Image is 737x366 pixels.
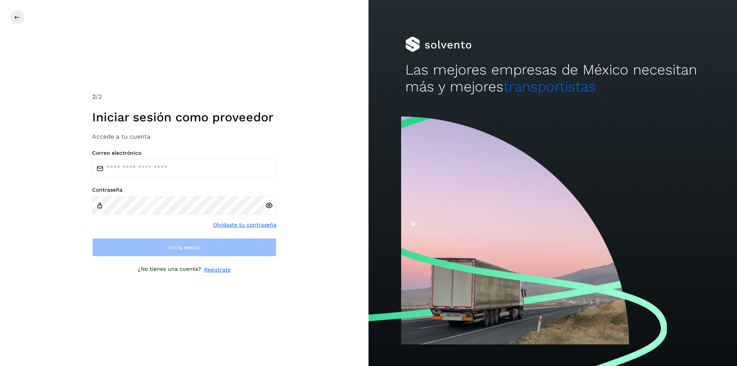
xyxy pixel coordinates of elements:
span: transportistas [504,78,596,95]
button: Inicia sesión [92,238,276,257]
h1: Iniciar sesión como proveedor [92,110,276,124]
p: ¿No tienes una cuenta? [138,266,201,274]
a: Regístrate [204,266,231,274]
span: 2 [92,93,96,100]
h3: Accede a tu cuenta [92,133,276,140]
a: Olvidaste tu contraseña [213,221,276,229]
span: Inicia sesión [168,245,201,250]
label: Contraseña [92,187,276,193]
label: Correo electrónico [92,150,276,156]
h2: Las mejores empresas de México necesitan más y mejores [405,61,700,96]
div: /2 [92,92,276,101]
